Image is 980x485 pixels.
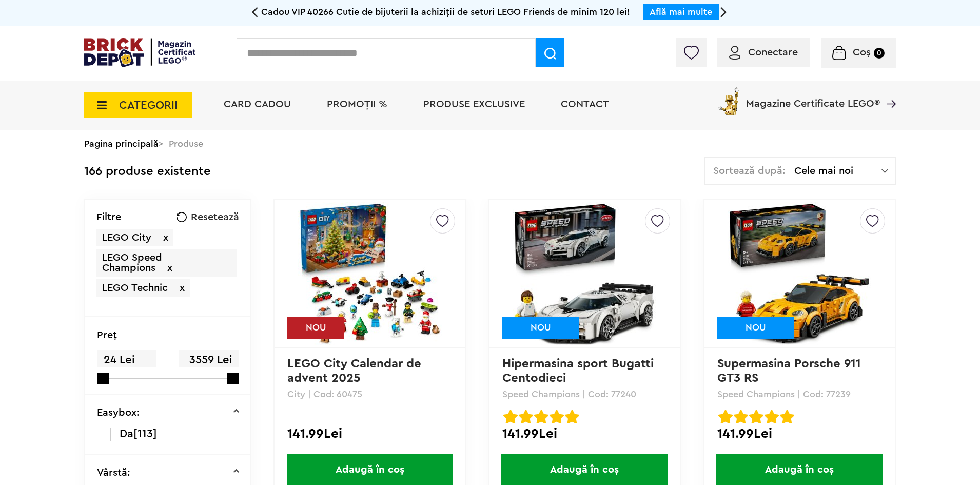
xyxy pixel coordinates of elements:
[717,317,794,339] div: NOU
[713,166,786,176] span: Sortează după:
[167,263,172,273] span: x
[298,202,442,345] img: LEGO City Calendar de advent 2025
[874,48,885,59] small: 0
[327,99,387,109] a: PROMOȚII %
[179,350,239,370] span: 3559 Lei
[519,410,533,424] img: Evaluare cu stele
[502,317,579,339] div: NOU
[880,85,896,95] a: Magazine Certificate LEGO®
[287,317,344,339] div: NOU
[780,410,794,424] img: Evaluare cu stele
[287,358,425,384] a: LEGO City Calendar de advent 2025
[503,410,518,424] img: Evaluare cu stele
[749,410,763,424] img: Evaluare cu stele
[287,390,452,399] p: City | Cod: 60475
[102,232,151,243] span: LEGO City
[650,7,712,16] a: Află mai multe
[748,47,798,57] span: Conectare
[765,410,779,424] img: Evaluare cu stele
[502,427,667,440] div: 141.99Lei
[561,99,609,109] a: Contact
[729,47,798,57] a: Conectare
[84,130,896,157] div: > Produse
[717,358,865,384] a: Supermasina Porsche 911 GT3 RS
[717,427,882,440] div: 141.99Lei
[84,157,211,186] div: 166 produse existente
[718,410,733,424] img: Evaluare cu stele
[534,410,548,424] img: Evaluare cu stele
[502,390,667,399] p: Speed Champions | Cod: 77240
[224,99,291,109] a: Card Cadou
[423,99,525,109] a: Produse exclusive
[96,212,121,222] p: Filtre
[133,428,157,439] span: [113]
[502,358,657,384] a: Hipermasina sport Bugatti Centodieci
[734,410,748,424] img: Evaluare cu stele
[97,330,117,340] p: Preţ
[102,283,168,293] span: LEGO Technic
[853,47,871,57] span: Coș
[120,428,133,439] span: Da
[97,350,156,370] span: 24 Lei
[746,85,880,109] span: Magazine Certificate LEGO®
[163,232,168,243] span: x
[119,100,178,111] span: CATEGORII
[180,283,185,293] span: x
[717,390,882,399] p: Speed Champions | Cod: 77239
[97,408,140,418] p: Easybox:
[102,253,162,273] span: LEGO Speed Champions
[728,202,871,345] img: Supermasina Porsche 911 GT3 RS
[261,7,630,16] span: Cadou VIP 40266 Cutie de bijuterii la achiziții de seturi LEGO Friends de minim 120 lei!
[550,410,564,424] img: Evaluare cu stele
[84,139,159,148] a: Pagina principală
[287,427,452,440] div: 141.99Lei
[191,212,239,222] span: Resetează
[513,202,656,345] img: Hipermasina sport Bugatti Centodieci
[794,166,881,176] span: Cele mai noi
[97,468,130,478] p: Vârstă:
[565,410,579,424] img: Evaluare cu stele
